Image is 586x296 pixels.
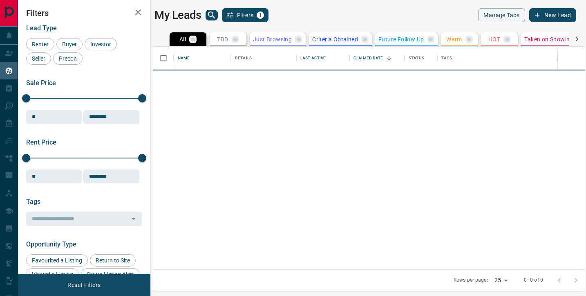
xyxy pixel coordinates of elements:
button: Filters1 [222,8,269,22]
div: Set up Listing Alert [81,268,140,280]
button: New Lead [529,8,576,22]
p: HOT [488,36,500,42]
div: Last Active [296,47,349,70]
div: Renter [26,38,54,50]
div: 25 [491,274,511,286]
span: 1 [257,12,263,18]
p: Just Browsing [253,36,292,42]
span: Lead Type [26,24,57,32]
div: Name [178,47,190,70]
span: Precon [56,55,80,62]
span: Tags [26,198,40,206]
div: Viewed a Listing [26,268,79,280]
div: Investor [85,38,117,50]
h2: Filters [26,8,142,18]
span: Favourited a Listing [29,257,85,264]
span: Sale Price [26,79,56,87]
button: Open [128,213,139,224]
button: search button [206,10,218,20]
button: Reset Filters [62,278,106,292]
button: Manage Tabs [478,8,525,22]
div: Seller [26,52,51,65]
div: Buyer [56,38,83,50]
div: Tags [437,47,558,70]
div: Details [235,47,252,70]
div: Details [231,47,296,70]
div: Precon [53,52,83,65]
div: Status [405,47,437,70]
p: Warm [446,36,462,42]
p: TBD [217,36,228,42]
div: Claimed Date [349,47,405,70]
p: All [179,36,186,42]
p: Future Follow Up [378,36,424,42]
span: Return to Site [93,257,133,264]
div: Favourited a Listing [26,254,88,267]
span: Investor [87,41,114,47]
div: Last Active [300,47,326,70]
span: Rent Price [26,138,56,146]
span: Buyer [59,41,80,47]
div: Tags [441,47,452,70]
p: Taken on Showings [524,36,576,42]
h1: My Leads [154,9,201,22]
span: Seller [29,55,48,62]
div: Claimed Date [353,47,383,70]
p: Criteria Obtained [312,36,358,42]
span: Viewed a Listing [29,271,76,278]
p: Rows per page: [454,277,488,284]
div: Status [409,47,424,70]
button: Sort [383,52,395,64]
div: Return to Site [90,254,136,267]
p: 0–0 of 0 [524,277,543,284]
span: Opportunity Type [26,240,76,248]
div: Name [174,47,231,70]
span: Set up Listing Alert [84,271,137,278]
span: Renter [29,41,51,47]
